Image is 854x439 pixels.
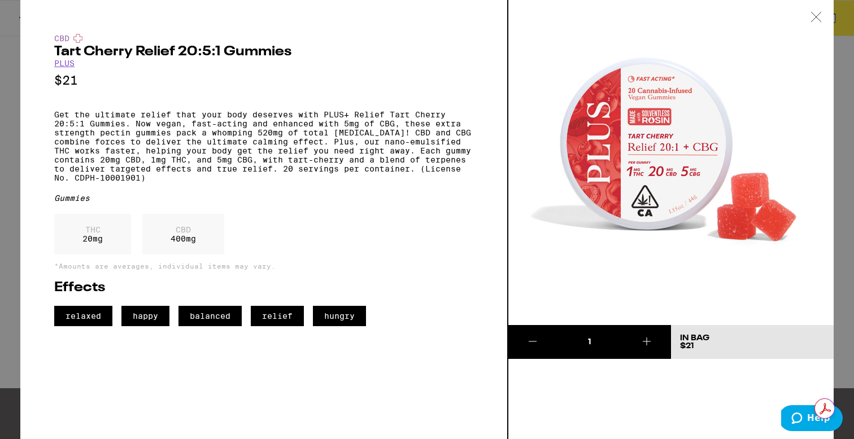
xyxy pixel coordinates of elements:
div: Gummies [54,194,473,203]
div: 20 mg [54,214,131,254]
h2: Tart Cherry Relief 20:5:1 Gummies [54,45,473,59]
img: cbdColor.svg [73,34,82,43]
h2: Effects [54,281,473,295]
p: THC [82,225,103,234]
iframe: Opens a widget where you can find more information [781,405,843,433]
a: PLUS [54,59,75,68]
span: happy [121,306,169,326]
span: relief [251,306,304,326]
span: hungry [313,306,366,326]
div: In Bag [680,334,709,342]
div: CBD [54,34,473,43]
span: $21 [680,342,694,350]
p: $21 [54,73,473,87]
div: 400 mg [142,214,224,254]
div: 1 [557,336,622,348]
span: balanced [178,306,242,326]
p: Get the ultimate relief that your body deserves with PLUS+ Relief Tart Cherry 20:5:1 Gummies. Now... [54,110,473,182]
p: *Amounts are averages, individual items may vary. [54,262,473,270]
button: In Bag$21 [671,325,834,359]
p: CBD [171,225,196,234]
span: relaxed [54,306,112,326]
